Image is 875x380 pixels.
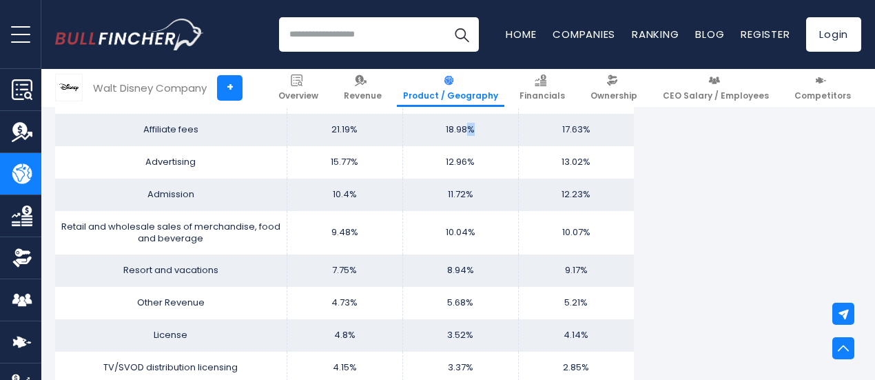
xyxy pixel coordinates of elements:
[287,179,402,211] td: 10.4%
[55,19,204,50] img: Bullfincher logo
[794,90,851,101] span: Competitors
[287,254,402,287] td: 7.75%
[338,69,388,107] a: Revenue
[287,211,402,255] td: 9.48%
[518,254,634,287] td: 9.17%
[518,211,634,255] td: 10.07%
[518,287,634,319] td: 5.21%
[590,90,637,101] span: Ownership
[402,146,518,179] td: 12.96%
[657,69,775,107] a: CEO Salary / Employees
[55,114,287,146] td: Affiliate fees
[55,254,287,287] td: Resort and vacations
[519,90,565,101] span: Financials
[695,27,724,41] a: Blog
[402,179,518,211] td: 11.72%
[287,146,402,179] td: 15.77%
[632,27,679,41] a: Ranking
[584,69,644,107] a: Ownership
[518,146,634,179] td: 13.02%
[55,211,287,255] td: Retail and wholesale sales of merchandise, food and beverage
[403,90,498,101] span: Product / Geography
[287,319,402,352] td: 4.8%
[402,287,518,319] td: 5.68%
[12,248,32,268] img: Ownership
[55,319,287,352] td: License
[344,90,382,101] span: Revenue
[402,211,518,255] td: 10.04%
[55,287,287,319] td: Other Revenue
[402,114,518,146] td: 18.98%
[272,69,325,107] a: Overview
[402,254,518,287] td: 8.94%
[444,17,479,52] button: Search
[55,19,203,50] a: Go to homepage
[518,179,634,211] td: 12.23%
[55,179,287,211] td: Admission
[741,27,790,41] a: Register
[55,146,287,179] td: Advertising
[506,27,536,41] a: Home
[402,319,518,352] td: 3.52%
[518,114,634,146] td: 17.63%
[513,69,571,107] a: Financials
[278,90,318,101] span: Overview
[806,17,861,52] a: Login
[788,69,857,107] a: Competitors
[217,75,243,101] a: +
[93,80,207,96] div: Walt Disney Company
[553,27,615,41] a: Companies
[287,114,402,146] td: 21.19%
[663,90,769,101] span: CEO Salary / Employees
[287,287,402,319] td: 4.73%
[397,69,504,107] a: Product / Geography
[56,74,82,101] img: DIS logo
[518,319,634,352] td: 4.14%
